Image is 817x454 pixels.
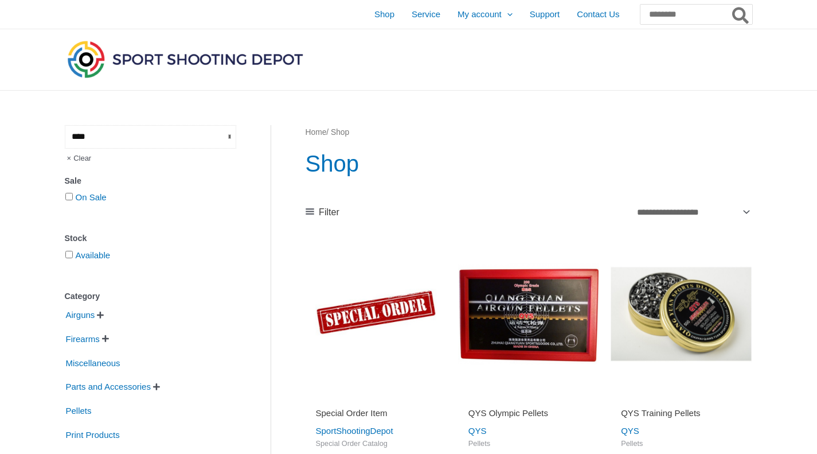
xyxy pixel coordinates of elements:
span:  [97,311,104,319]
span: Pellets [65,401,93,421]
span: Firearms [65,329,101,349]
h2: QYS Olympic Pellets [468,408,589,419]
span:  [102,335,109,343]
a: QYS Training Pellets [621,408,741,423]
input: Available [65,251,73,258]
a: Airguns [65,309,96,319]
span: Filter [319,204,339,221]
a: Available [76,250,111,260]
div: Category [65,288,236,305]
span: Special Order Catalog [316,439,436,449]
img: QYS Olympic Pellets [458,243,599,385]
h2: QYS Training Pellets [621,408,741,419]
input: On Sale [65,193,73,200]
div: Sale [65,173,236,189]
div: Stock [65,230,236,247]
a: Parts and Accessories [65,381,152,391]
img: Sport Shooting Depot [65,38,306,80]
span: Clear [65,149,92,168]
span: Miscellaneous [65,354,122,373]
span: Print Products [65,425,121,445]
span: Pellets [621,439,741,449]
a: Miscellaneous [65,357,122,367]
a: Special Order Item [316,408,436,423]
a: SportShootingDepot [316,426,393,436]
iframe: Customer reviews powered by Trustpilot [316,391,436,405]
h2: Special Order Item [316,408,436,419]
span: Pellets [468,439,589,449]
a: Home [306,128,327,137]
a: QYS [468,426,487,436]
a: Firearms [65,333,101,343]
a: Pellets [65,405,93,415]
nav: Breadcrumb [306,125,752,140]
span: Airguns [65,305,96,325]
select: Shop order [633,203,752,222]
span:  [153,383,160,391]
a: QYS Olympic Pellets [468,408,589,423]
a: Filter [306,204,339,221]
a: Print Products [65,429,121,439]
a: QYS [621,426,639,436]
a: On Sale [76,192,107,202]
iframe: Customer reviews powered by Trustpilot [468,391,589,405]
img: Special Order Item [306,243,447,385]
button: Search [730,5,752,24]
span: Parts and Accessories [65,377,152,397]
img: QYS Training Pellets [611,243,752,385]
h1: Shop [306,148,752,180]
iframe: Customer reviews powered by Trustpilot [621,391,741,405]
